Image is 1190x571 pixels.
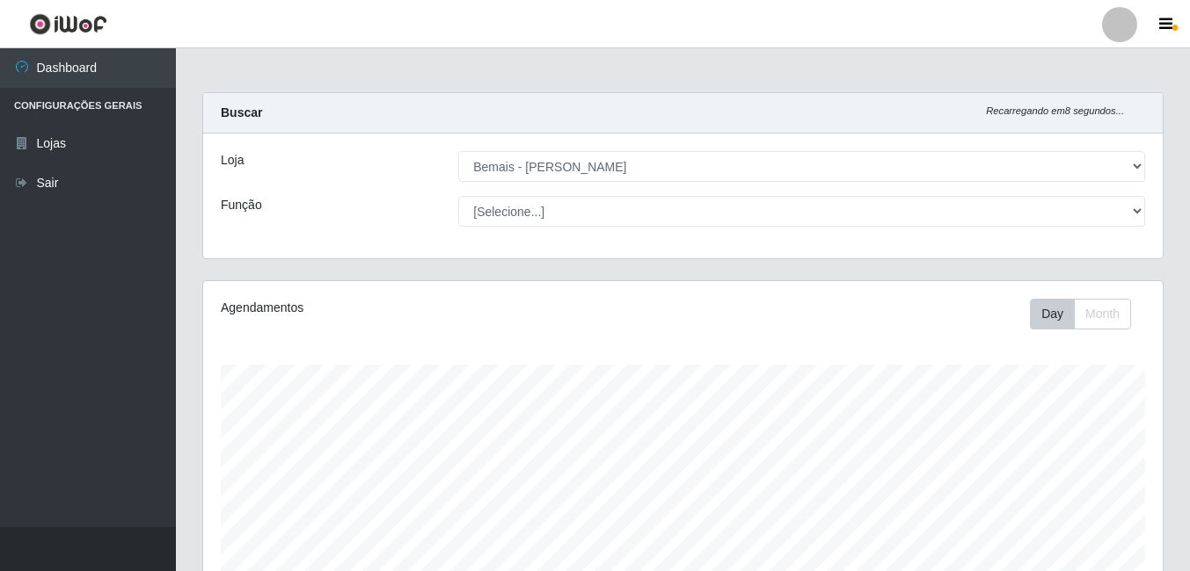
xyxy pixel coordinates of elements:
[29,13,107,35] img: CoreUI Logo
[221,299,590,317] div: Agendamentos
[986,105,1124,116] i: Recarregando em 8 segundos...
[1030,299,1075,329] button: Day
[221,196,262,214] label: Função
[221,151,244,170] label: Loja
[1074,299,1131,329] button: Month
[1030,299,1131,329] div: First group
[221,105,262,119] strong: Buscar
[1030,299,1145,329] div: Toolbar with button groups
